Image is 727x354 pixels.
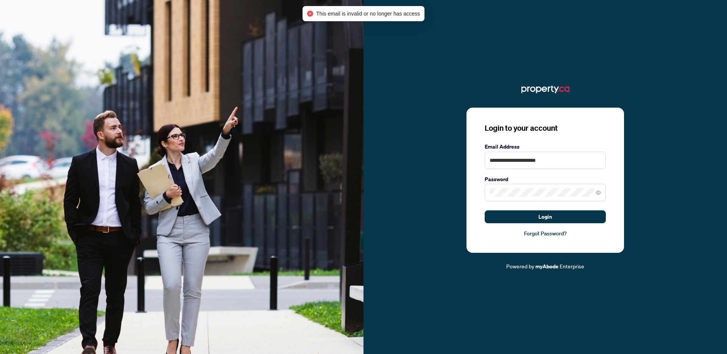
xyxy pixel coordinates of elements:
label: Email Address [485,143,606,151]
a: myAbode [535,262,559,271]
a: Forgot Password? [485,229,606,238]
span: Login [538,211,552,223]
span: eye [596,190,601,195]
span: This email is invalid or no longer has access [316,9,420,18]
span: Powered by [506,263,534,269]
img: ma-logo [521,83,569,96]
h3: Login to your account [485,123,606,133]
button: Login [485,210,606,223]
span: close-circle [307,11,313,17]
span: Enterprise [560,263,584,269]
label: Password [485,175,606,183]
